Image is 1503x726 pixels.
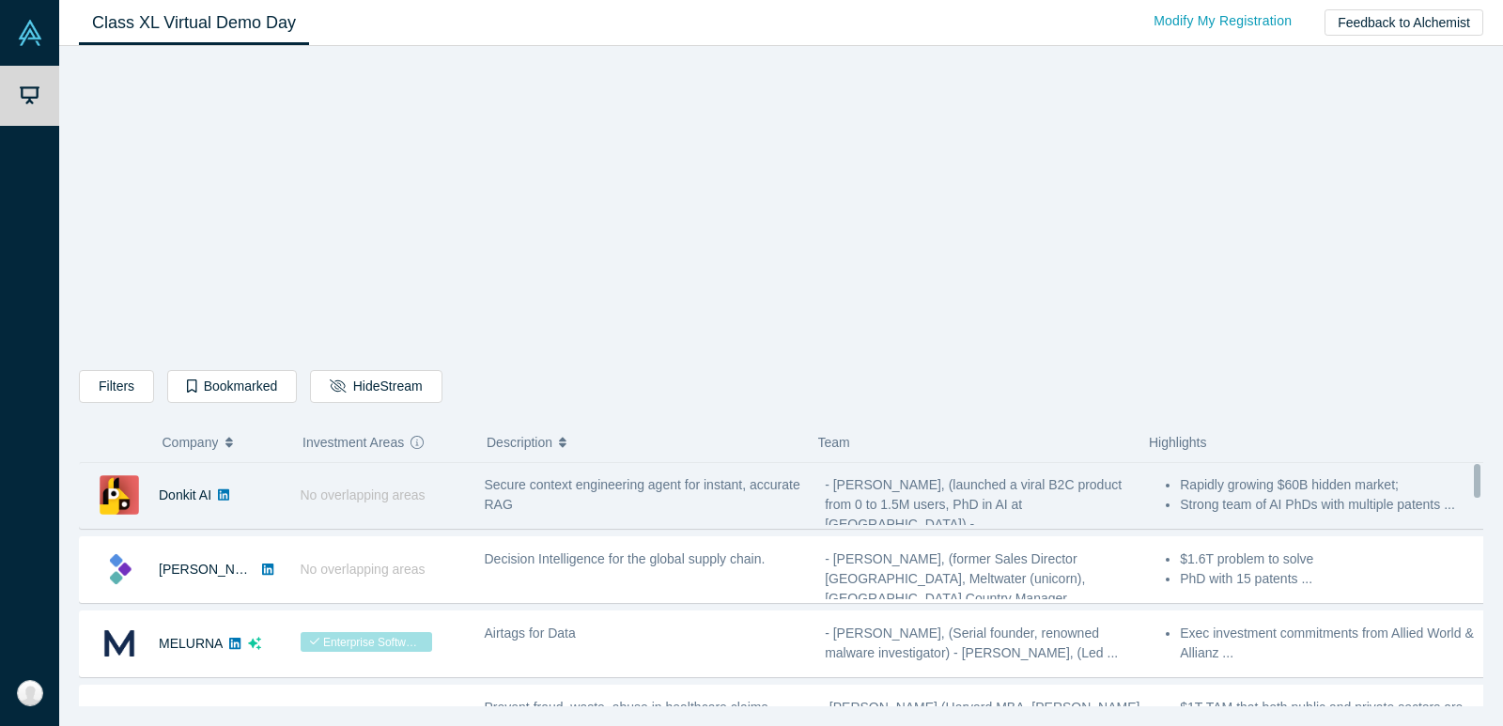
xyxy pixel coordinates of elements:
button: Company [163,423,284,462]
span: Prevent fraud, waste, abuse in healthcare claims [485,700,768,715]
button: Feedback to Alchemist [1325,9,1483,36]
span: Enterprise Software [301,632,432,652]
img: MELURNA's Logo [100,624,139,663]
span: No overlapping areas [301,487,426,502]
span: - [PERSON_NAME], (launched a viral B2C product from 0 to 1.5M users, PhD in AI at [GEOGRAPHIC_DAT... [825,477,1122,532]
span: Airtags for Data [485,626,576,641]
img: Kimaru AI's Logo [100,549,139,589]
li: Exec investment commitments from Allied World & Allianz ... [1180,624,1486,663]
span: Description [487,423,552,462]
a: Donkit AI [159,487,211,502]
button: Description [487,423,798,462]
span: No overlapping areas [301,562,426,577]
li: Rapidly growing $60B hidden market; [1180,475,1486,495]
span: Team [818,435,850,450]
li: Strong team of AI PhDs with multiple patents ... [1180,495,1486,515]
span: Secure context engineering agent for instant, accurate RAG [485,477,800,512]
a: MELURNA [159,636,223,651]
button: Filters [79,370,154,403]
span: Company [163,423,219,462]
a: [PERSON_NAME] [159,562,267,577]
img: Dmitry Kobyshev's Account [17,680,43,706]
iframe: Alchemist Class XL Demo Day: Vault [519,61,1044,356]
a: Class XL Virtual Demo Day [79,1,309,45]
svg: dsa ai sparkles [248,637,261,650]
span: - [PERSON_NAME], (former Sales Director [GEOGRAPHIC_DATA], Meltwater (unicorn), [GEOGRAPHIC_DATA]... [825,551,1085,606]
span: - [PERSON_NAME], (Serial founder, renowned malware investigator) - [PERSON_NAME], (Led ... [825,626,1118,660]
li: $1.6T problem to solve [1180,549,1486,569]
span: Highlights [1149,435,1206,450]
span: Decision Intelligence for the global supply chain. [485,551,766,566]
img: Alchemist Vault Logo [17,20,43,46]
button: Bookmarked [167,370,297,403]
li: PhD with 15 patents ... [1180,569,1486,589]
a: Modify My Registration [1134,5,1311,38]
img: Donkit AI's Logo [100,475,139,515]
button: HideStream [310,370,442,403]
span: Investment Areas [302,423,404,462]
